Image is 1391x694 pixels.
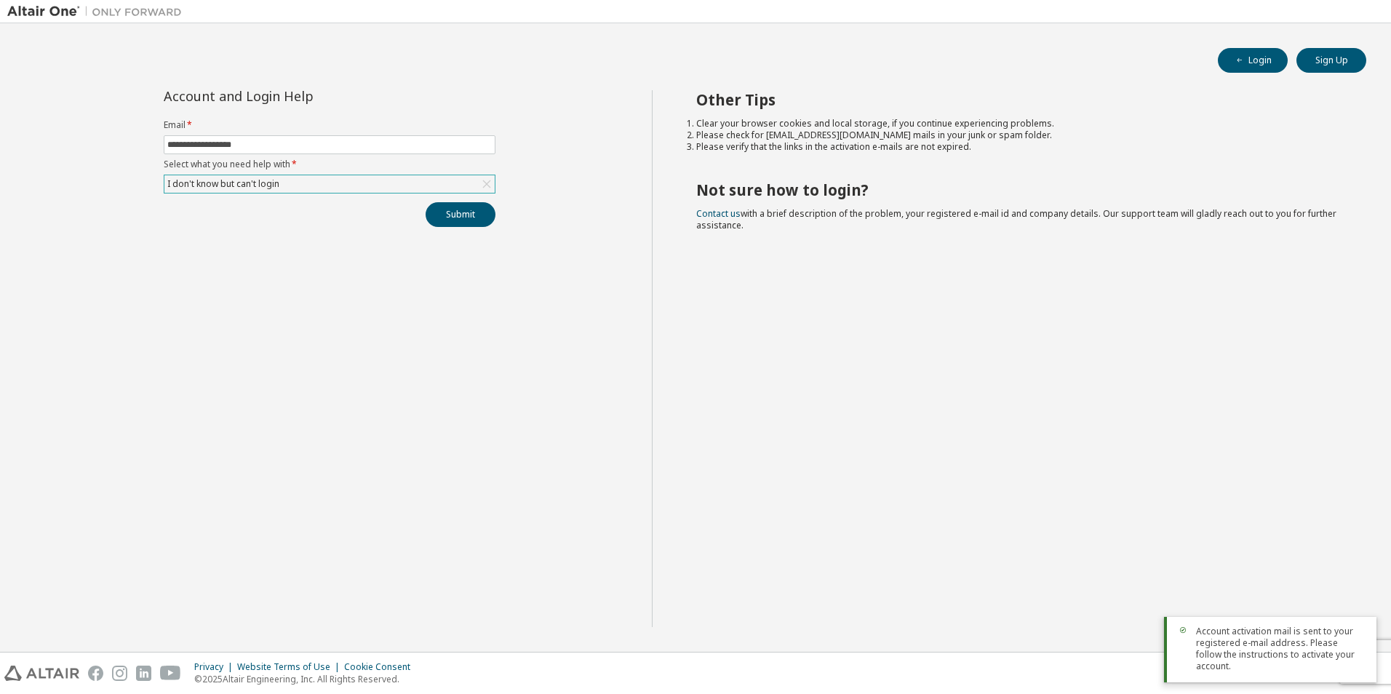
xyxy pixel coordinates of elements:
li: Clear your browser cookies and local storage, if you continue experiencing problems. [696,118,1341,129]
img: youtube.svg [160,666,181,681]
img: Altair One [7,4,189,19]
span: Account activation mail is sent to your registered e-mail address. Please follow the instructions... [1196,626,1365,672]
label: Email [164,119,495,131]
div: I don't know but can't login [165,176,282,192]
img: instagram.svg [112,666,127,681]
li: Please check for [EMAIL_ADDRESS][DOMAIN_NAME] mails in your junk or spam folder. [696,129,1341,141]
div: Website Terms of Use [237,661,344,673]
img: altair_logo.svg [4,666,79,681]
h2: Other Tips [696,90,1341,109]
button: Submit [426,202,495,227]
div: Account and Login Help [164,90,429,102]
div: Privacy [194,661,237,673]
img: linkedin.svg [136,666,151,681]
button: Sign Up [1296,48,1366,73]
div: Cookie Consent [344,661,419,673]
p: © 2025 Altair Engineering, Inc. All Rights Reserved. [194,673,419,685]
label: Select what you need help with [164,159,495,170]
button: Login [1218,48,1288,73]
li: Please verify that the links in the activation e-mails are not expired. [696,141,1341,153]
a: Contact us [696,207,741,220]
span: with a brief description of the problem, your registered e-mail id and company details. Our suppo... [696,207,1336,231]
h2: Not sure how to login? [696,180,1341,199]
div: I don't know but can't login [164,175,495,193]
img: facebook.svg [88,666,103,681]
